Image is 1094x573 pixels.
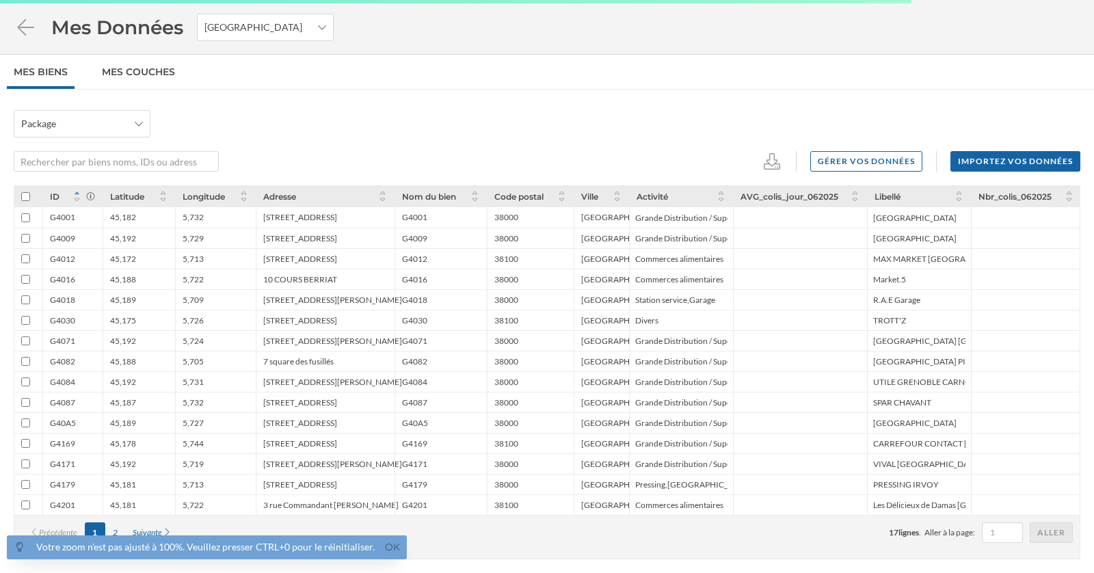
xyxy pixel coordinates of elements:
div: G4030 [402,315,427,325]
div: [GEOGRAPHIC_DATA] [581,274,665,284]
div: G4016 [402,274,427,284]
div: 38000 [494,233,518,243]
div: [GEOGRAPHIC_DATA] [581,438,665,449]
div: [GEOGRAPHIC_DATA] [581,377,665,387]
span: Activité [637,191,668,202]
div: G4082 [402,356,427,367]
div: G4018 [402,295,427,305]
div: 5,726 [183,315,204,325]
div: 45,192 [110,459,136,469]
span: Latitude [110,191,144,202]
div: G4082 [50,356,75,367]
div: 45,187 [110,397,136,408]
div: G4171 [402,459,427,469]
div: 45,181 [110,479,136,490]
div: 5,705 [183,356,204,367]
div: 38100 [494,254,518,264]
div: G4018 [50,295,75,305]
div: [GEOGRAPHIC_DATA] [581,397,665,408]
div: 5,727 [183,418,204,428]
input: 1 [986,526,1019,539]
span: Ville [581,191,598,202]
div: G40A5 [50,418,76,428]
div: 45,182 [110,212,136,222]
div: [GEOGRAPHIC_DATA] [581,479,665,490]
div: G40A5 [402,418,428,428]
div: G4084 [402,377,427,387]
div: 5,731 [183,377,204,387]
div: [STREET_ADDRESS] [263,315,337,325]
div: 5,729 [183,233,204,243]
div: G4016 [50,274,75,284]
div: 38000 [494,418,518,428]
div: [GEOGRAPHIC_DATA] [581,500,665,510]
span: Code postal [494,191,544,202]
div: G4071 [50,336,75,346]
span: Nbr_colis_062025 [978,191,1052,202]
div: G4169 [402,438,427,449]
div: 45,188 [110,274,136,284]
div: G4087 [402,397,427,408]
a: Ok [382,539,403,555]
span: Adresse [263,191,296,202]
div: 38000 [494,479,518,490]
div: 38100 [494,500,518,510]
span: [GEOGRAPHIC_DATA] [204,21,302,34]
div: [GEOGRAPHIC_DATA] [581,336,665,346]
div: G4071 [402,336,427,346]
div: 45,189 [110,418,136,428]
div: 5,724 [183,336,204,346]
span: ID [50,191,59,202]
span: Longitude [183,191,225,202]
div: G4012 [402,254,427,264]
div: 45,178 [110,438,136,449]
span: Mes Données [51,14,183,40]
div: [STREET_ADDRESS][PERSON_NAME] [263,336,402,346]
div: G4169 [50,438,75,449]
span: Nom du bien [402,191,456,202]
div: 38100 [494,438,518,449]
div: 7 square des fusillés [263,356,334,367]
div: 5,722 [183,500,204,510]
div: 38000 [494,212,518,222]
div: 38000 [494,397,518,408]
div: G4201 [50,500,75,510]
div: [GEOGRAPHIC_DATA] [581,356,665,367]
a: Mes biens [7,55,75,89]
div: G4009 [50,233,75,243]
div: G4171 [50,459,75,469]
span: Package [21,117,56,131]
div: [GEOGRAPHIC_DATA] [581,418,665,428]
div: 45,181 [110,500,136,510]
div: G4001 [50,212,75,222]
div: G4030 [50,315,75,325]
div: [GEOGRAPHIC_DATA] [581,212,665,222]
div: 38000 [494,459,518,469]
div: G4009 [402,233,427,243]
div: 38000 [494,295,518,305]
div: 38100 [494,315,518,325]
div: Votre zoom n'est pas ajusté à 100%. Veuillez presser CTRL+0 pour le réinitialiser. [36,540,375,554]
div: [STREET_ADDRESS] [263,397,337,408]
div: 5,744 [183,438,204,449]
div: [STREET_ADDRESS] [263,418,337,428]
div: [STREET_ADDRESS][PERSON_NAME] [263,459,402,469]
div: [STREET_ADDRESS] [263,438,337,449]
div: 5,732 [183,212,204,222]
div: G4201 [402,500,427,510]
span: lignes [898,527,919,537]
div: 5,709 [183,295,204,305]
div: G4179 [402,479,427,490]
div: 5,722 [183,274,204,284]
div: 45,192 [110,377,136,387]
div: [STREET_ADDRESS][PERSON_NAME] [263,377,402,387]
span: 17 [889,527,898,537]
span: AVG_colis_jour_062025 [741,191,838,202]
div: [STREET_ADDRESS] [263,479,337,490]
div: 45,192 [110,233,136,243]
a: Mes Couches [95,55,182,89]
div: 38000 [494,274,518,284]
div: G4087 [50,397,75,408]
div: [STREET_ADDRESS] [263,254,337,264]
div: 45,192 [110,336,136,346]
